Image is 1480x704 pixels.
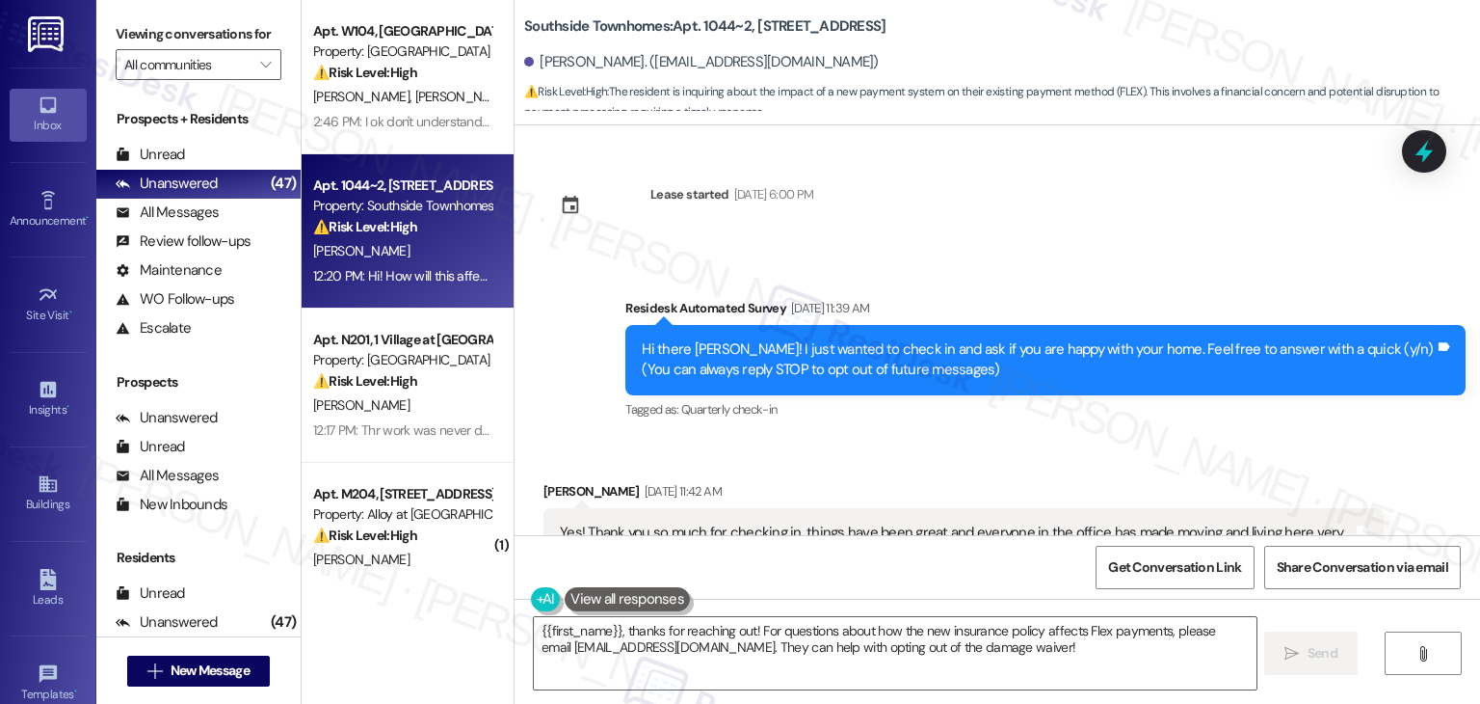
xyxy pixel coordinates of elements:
a: Insights • [10,373,87,425]
textarea: {{first_name}}, thanks for reaching out! For questions about how the new insurance policy affects... [534,617,1255,690]
div: WO Follow-ups [116,289,234,310]
div: Unanswered [116,408,218,428]
div: [DATE] 11:42 AM [640,481,722,501]
div: Unread [116,437,185,457]
span: : The resident is inquiring about the impact of a new payment system on their existing payment me... [524,82,1480,123]
div: Escalate [116,318,191,338]
div: Maintenance [116,260,222,281]
div: Prospects + Residents [96,109,301,129]
strong: ⚠️ Risk Level: High [313,372,417,390]
b: Southside Townhomes: Apt. 1044~2, [STREET_ADDRESS] [524,16,885,37]
span: Quarterly check-in [681,401,777,418]
div: [PERSON_NAME] [543,481,1384,508]
button: Send [1264,632,1358,675]
div: Property: Southside Townhomes [313,196,491,216]
div: New Inbounds [116,495,227,515]
span: • [66,400,69,414]
span: Get Conversation Link [1108,557,1241,578]
a: Buildings [10,468,87,520]
span: • [74,685,77,698]
div: Review follow-ups [116,231,251,252]
strong: ⚠️ Risk Level: High [313,64,417,81]
div: Unread [116,145,185,165]
div: Apt. 1044~2, [STREET_ADDRESS] [313,176,491,196]
i:  [147,663,162,679]
div: (47) [266,608,301,637]
div: [DATE] 11:39 AM [786,298,869,318]
button: Share Conversation via email [1264,546,1461,589]
i:  [1284,646,1299,662]
div: 12:17 PM: Thr work was never done [313,421,503,439]
div: All Messages [116,203,219,223]
div: [PERSON_NAME]. ([EMAIL_ADDRESS][DOMAIN_NAME]) [524,52,879,72]
div: 2:46 PM: I ok don't understand why they keep said is fix when is not there is a number where I ca... [313,113,1019,130]
div: Lease started [650,184,729,204]
a: Inbox [10,89,87,141]
div: Apt. W104, [GEOGRAPHIC_DATA] at [GEOGRAPHIC_DATA] [313,21,491,41]
div: Property: Alloy at [GEOGRAPHIC_DATA] [313,504,491,525]
span: [PERSON_NAME] [415,88,512,105]
div: (47) [266,169,301,199]
div: All Messages [116,466,219,486]
div: Residents [96,548,301,568]
span: Send [1308,643,1337,663]
button: Get Conversation Link [1096,546,1254,589]
label: Viewing conversations for [116,19,281,49]
span: [PERSON_NAME] [313,88,415,105]
span: Share Conversation via email [1277,557,1448,578]
div: Unanswered [116,174,218,194]
strong: ⚠️ Risk Level: High [313,218,417,235]
div: [DATE] 6:00 PM [729,184,814,204]
div: Property: [GEOGRAPHIC_DATA] [313,350,491,370]
div: Unanswered [116,612,218,633]
div: Residesk Automated Survey [625,298,1466,325]
div: Apt. M204, [STREET_ADDRESS] [313,484,491,504]
span: • [69,306,72,319]
input: All communities [124,49,251,80]
div: Prospects [96,372,301,393]
img: ResiDesk Logo [28,16,67,52]
div: Property: [GEOGRAPHIC_DATA] [313,41,491,62]
div: 12:20 PM: Hi! How will this affect FLEX and our payments to them? Are you no longer using flex or... [313,267,1045,284]
span: New Message [171,661,250,681]
a: Leads [10,563,87,615]
a: Site Visit • [10,279,87,331]
span: [PERSON_NAME] [313,551,410,568]
span: • [86,211,89,225]
i:  [1415,646,1430,662]
div: Hi there [PERSON_NAME]! I just wanted to check in and ask if you are happy with your home. Feel f... [642,339,1435,381]
div: Tagged as: [625,395,1466,423]
div: Apt. N201, 1 Village at [GEOGRAPHIC_DATA] [313,330,491,350]
strong: ⚠️ Risk Level: High [524,84,607,99]
button: New Message [127,656,270,687]
div: Unread [116,583,185,604]
span: [PERSON_NAME] [313,242,410,259]
strong: ⚠️ Risk Level: High [313,527,417,544]
div: Yes! Thank you so much for checking in, things have been great and everyone in the office has mad... [560,523,1353,564]
i:  [260,57,271,72]
span: [PERSON_NAME] [313,396,410,414]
